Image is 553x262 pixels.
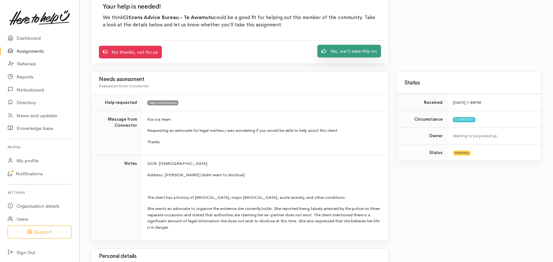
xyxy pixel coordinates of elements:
span: Legal and advocacy [147,100,178,105]
time: [DATE] 1:44PM [453,100,481,105]
b: Citizens Advice Bureau - Te Awamutu [123,14,214,21]
h2: Your help is needed! [103,3,377,10]
h3: Personal details [99,253,381,259]
h3: Status [404,80,534,86]
td: Circumstance [397,111,448,128]
div: Waiting to be picked up [453,133,534,139]
h6: Profile [8,143,72,151]
p: Address: [PERSON_NAME] (didnt want to disclose) [147,172,381,178]
button: Support [8,225,72,238]
span: Community [453,117,475,122]
h3: Needs assessment [99,77,381,83]
p: Thanks [147,139,381,145]
p: Requesting an advocate for legal matters,i was wondering if you would be able to help assist this... [147,127,381,134]
h6: Settings [8,188,72,197]
p: We think could be a good fit for helping out this member of the community. Take a look at the det... [103,14,377,29]
td: Received [397,94,448,111]
td: Message from Connector [91,111,142,155]
a: No thanks, not for us [99,46,162,59]
span: Evaluation from Connector [99,83,149,89]
p: The client has a history of [MEDICAL_DATA], major [MEDICAL_DATA], acute anxiety, and other condit... [147,194,381,201]
td: Help requested [91,94,142,111]
span: Pending [453,151,471,156]
p: DOB: [DEMOGRAPHIC_DATA] [147,160,381,167]
td: Notes [91,155,142,241]
p: Kia ora team [147,116,381,123]
a: Yes, we'll take this on [317,45,381,58]
td: Owner [397,128,448,144]
p: She wants an advocate to organise the evidence she currently holds. She reported being falsely ar... [147,205,381,230]
td: Status [397,144,448,161]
